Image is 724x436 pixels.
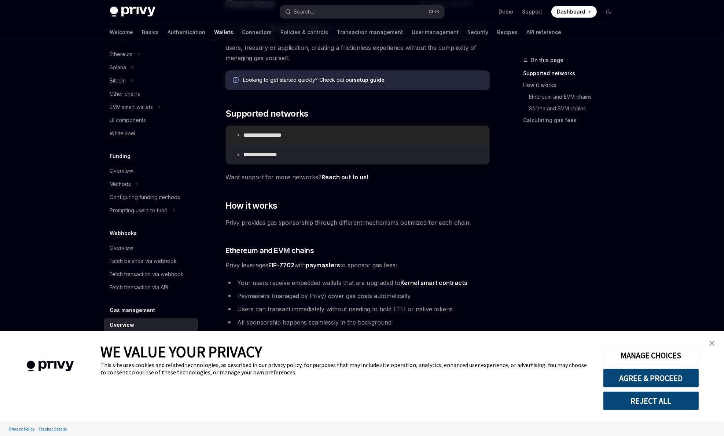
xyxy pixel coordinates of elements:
[104,114,198,127] a: UI components
[110,103,153,111] div: EVM smart wallets
[280,5,444,18] button: Search...CtrlK
[110,229,137,238] h5: Webhooks
[100,361,592,376] div: This site uses cookies and related technologies, as described in our privacy policy, for purposes...
[104,164,198,177] a: Overview
[225,260,490,270] span: Privy leverages with to sponsor gas fees:
[110,306,155,315] h5: Gas management
[110,320,135,329] div: Overview
[522,8,543,15] a: Support
[242,23,272,41] a: Connectors
[110,180,131,188] div: Methods
[110,23,133,41] a: Welcome
[104,127,198,140] a: Whitelabel
[337,23,403,41] a: Transaction management
[294,7,315,16] div: Search...
[110,257,177,265] div: Fetch balance via webhook
[527,23,562,41] a: API reference
[104,281,198,294] a: Fetch transaction via API
[225,278,490,288] li: Your users receive embedded wallets that are upgraded to
[104,87,198,100] a: Other chains
[104,318,198,331] a: Overview
[225,22,490,63] span: Privy’s powerful engine allows you to easily sponsor transaction fees across all of your wallets....
[551,6,597,18] a: Dashboard
[104,254,198,268] a: Fetch balance via webhook
[603,6,614,18] button: Toggle dark mode
[306,261,340,269] strong: paymasters
[110,129,136,138] div: Whitelabel
[709,341,714,346] img: close banner
[468,23,489,41] a: Security
[497,23,518,41] a: Recipes
[225,317,490,327] li: All sponsorship happens seamlessly in the background
[7,422,37,435] a: Privacy Policy
[168,23,206,41] a: Authentication
[110,50,133,59] div: Ethereum
[225,108,309,120] span: Supported networks
[281,23,328,41] a: Policies & controls
[603,369,699,388] button: AGREE & PROCEED
[110,206,168,215] div: Prompting users to fund
[110,193,180,202] div: Configuring funding methods
[225,217,490,228] span: Privy provides gas sponsorship through different mechanisms optimized for each chain:
[243,76,482,84] span: Looking to get started quickly? Check out our .
[104,241,198,254] a: Overview
[214,23,234,41] a: Wallets
[705,336,719,351] a: close banner
[110,152,131,161] h5: Funding
[110,116,146,125] div: UI components
[557,8,585,15] span: Dashboard
[110,243,133,252] div: Overview
[321,173,368,181] a: Reach out to us!
[225,200,278,212] span: How it works
[100,342,262,361] span: WE VALUE YOUR PRIVACY
[225,172,490,182] span: Want support for more networks?
[603,346,699,365] button: MANAGE CHOICES
[429,9,440,15] span: Ctrl K
[412,23,459,41] a: User management
[104,191,198,204] a: Configuring funding methods
[110,270,184,279] div: Fetch transaction via webhook
[37,422,69,435] a: Tracker Details
[268,261,294,269] a: EIP-7702
[523,67,620,79] a: Supported networks
[110,76,126,85] div: Bitcoin
[142,23,159,41] a: Basics
[110,63,126,72] div: Solana
[531,56,564,65] span: On this page
[110,166,133,175] div: Overview
[523,79,620,91] a: How it works
[225,304,490,314] li: Users can transact immediately without needing to hold ETH or native tokens
[233,77,240,84] svg: Info
[354,77,385,83] a: setup guide
[400,279,467,287] a: Kernel smart contracts
[603,391,699,410] button: REJECT ALL
[523,114,620,126] a: Calculating gas fees
[110,7,155,17] img: dark logo
[225,291,490,301] li: Paymasters (managed by Privy) cover gas costs automatically
[110,89,140,98] div: Other chains
[499,8,514,15] a: Demo
[104,268,198,281] a: Fetch transaction via webhook
[11,350,89,382] img: company logo
[110,283,169,292] div: Fetch transaction via API
[225,245,314,256] span: Ethereum and EVM chains
[529,103,620,114] a: Solana and SVM chains
[529,91,620,103] a: Ethereum and EVM chains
